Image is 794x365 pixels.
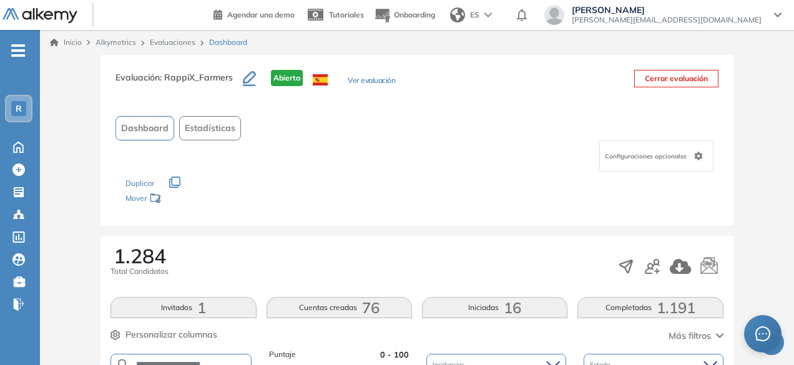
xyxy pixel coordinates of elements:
button: Iniciadas16 [422,297,567,318]
button: Más filtros [669,329,723,343]
div: Configuraciones opcionales [599,140,713,172]
span: R [16,104,22,114]
button: Personalizar columnas [110,328,217,341]
button: Dashboard [115,116,174,140]
span: [PERSON_NAME] [572,5,762,15]
img: arrow [484,12,492,17]
button: Onboarding [374,2,435,29]
span: Abierta [271,70,303,86]
button: Estadísticas [179,116,241,140]
a: Evaluaciones [150,37,195,47]
button: Cuentas creadas76 [267,297,412,318]
span: Total Candidatos [110,266,169,277]
span: Dashboard [209,37,247,48]
button: Completadas1.191 [577,297,723,318]
button: Ver evaluación [348,75,395,88]
span: Configuraciones opcionales [605,152,689,161]
img: ESP [313,74,328,85]
img: Logo [2,8,77,24]
span: Tutoriales [329,10,364,19]
i: - [11,49,25,52]
h3: Evaluación [115,70,243,96]
span: Estadísticas [185,122,235,135]
span: 0 - 100 [380,349,409,361]
img: world [450,7,465,22]
span: Puntaje [269,349,296,361]
span: Dashboard [121,122,169,135]
span: Personalizar columnas [125,328,217,341]
span: ES [470,9,479,21]
a: Inicio [50,37,82,48]
span: Agendar una demo [227,10,295,19]
span: message [755,326,771,342]
span: Más filtros [669,329,711,343]
span: : RappiX_Farmers [160,72,233,83]
span: Duplicar [125,178,154,188]
span: 1.284 [114,246,166,266]
span: Alkymetrics [96,37,136,47]
button: Cerrar evaluación [634,70,718,87]
a: Agendar una demo [213,6,295,21]
div: Mover [125,188,250,211]
span: [PERSON_NAME][EMAIL_ADDRESS][DOMAIN_NAME] [572,15,762,25]
button: Invitados1 [110,297,256,318]
span: Onboarding [394,10,435,19]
